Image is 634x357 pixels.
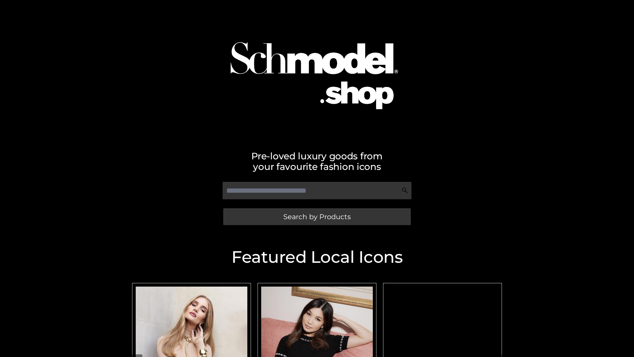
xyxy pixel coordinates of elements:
[129,249,505,265] h2: Featured Local Icons​
[402,187,408,194] img: Search Icon
[129,151,505,172] h2: Pre-loved luxury goods from your favourite fashion icons
[223,208,411,225] a: Search by Products
[283,213,351,220] span: Search by Products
